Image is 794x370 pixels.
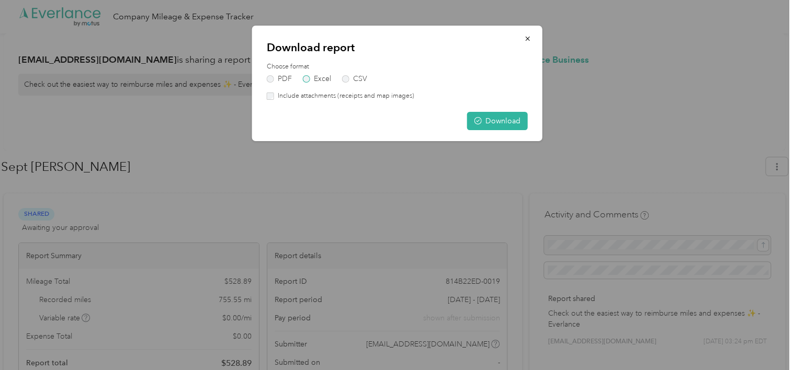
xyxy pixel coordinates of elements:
[274,91,414,101] label: Include attachments (receipts and map images)
[267,40,528,55] p: Download report
[267,62,528,72] label: Choose format
[342,75,367,83] label: CSV
[303,75,331,83] label: Excel
[267,75,292,83] label: PDF
[467,112,528,130] button: Download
